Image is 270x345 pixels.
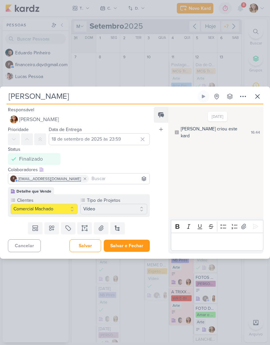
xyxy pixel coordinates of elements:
label: Responsável [8,107,34,113]
div: Detalhe que Vende [16,188,51,194]
button: Vídeo [80,204,148,214]
button: Salvar [69,239,101,252]
input: Kard Sem Título [7,91,196,102]
div: Editor toolbar [171,220,263,233]
label: Clientes [16,197,78,204]
label: Tipo de Projetos [86,197,148,204]
button: Comercial Machado [11,204,78,214]
input: Buscar [90,175,148,183]
p: f [13,177,14,180]
button: Cancelar [8,239,41,252]
input: Select a date [49,133,150,145]
div: 16:44 [251,129,260,135]
div: Finalizado [19,155,43,163]
label: Prioridade [8,127,29,132]
div: [PERSON_NAME] criou este kard [181,125,242,139]
label: Status [8,146,20,152]
label: Data de Entrega [49,127,82,132]
button: Salvar e Fechar [104,240,150,252]
div: financeiro.dqv@gmail.com [10,175,17,182]
button: [PERSON_NAME] [8,114,150,125]
img: Thaís Leite [10,116,18,123]
div: Colaboradores [8,166,150,173]
div: Ligar relógio [201,94,206,99]
span: [PERSON_NAME] [19,116,59,123]
button: Finalizado [8,153,61,165]
div: Editor editing area: main [171,233,263,251]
